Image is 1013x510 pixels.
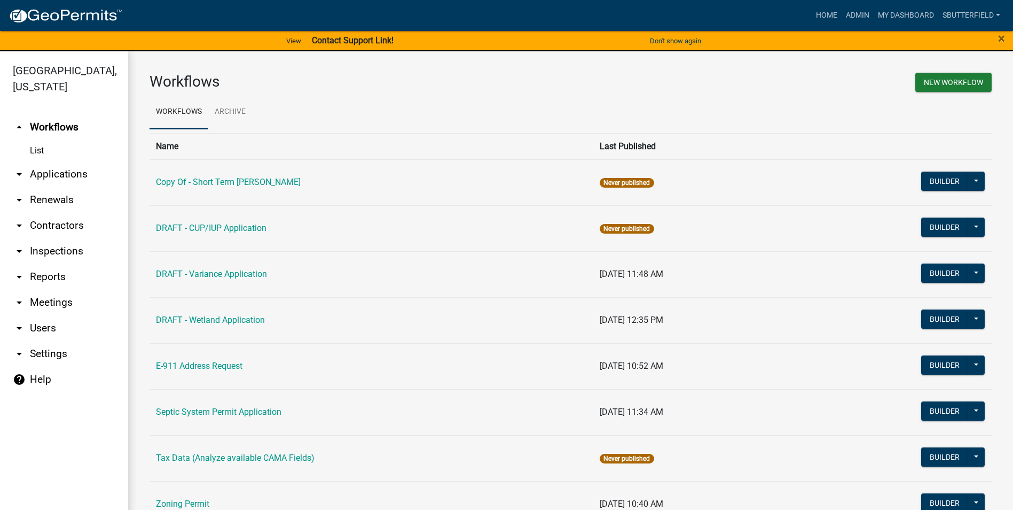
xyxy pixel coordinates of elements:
span: Never published [600,224,654,234]
a: My Dashboard [874,5,938,26]
i: arrow_drop_down [13,219,26,232]
button: Close [998,32,1005,45]
i: arrow_drop_up [13,121,26,134]
span: [DATE] 10:52 AM [600,361,663,371]
a: Admin [842,5,874,26]
i: arrow_drop_down [13,322,26,335]
span: [DATE] 10:40 AM [600,499,663,509]
button: New Workflow [915,73,992,92]
button: Builder [921,310,968,329]
a: Archive [208,95,252,129]
i: arrow_drop_down [13,271,26,283]
th: Last Published [593,133,791,159]
i: arrow_drop_down [13,296,26,309]
a: Copy Of - Short Term [PERSON_NAME] [156,177,301,187]
a: DRAFT - CUP/IUP Application [156,223,266,233]
button: Builder [921,172,968,191]
a: Tax Data (Analyze available CAMA Fields) [156,453,315,463]
span: [DATE] 11:48 AM [600,269,663,279]
button: Builder [921,218,968,237]
span: [DATE] 12:35 PM [600,315,663,325]
span: [DATE] 11:34 AM [600,407,663,417]
span: × [998,31,1005,46]
i: arrow_drop_down [13,245,26,258]
i: arrow_drop_down [13,194,26,206]
a: E-911 Address Request [156,361,242,371]
i: help [13,373,26,386]
a: View [282,32,305,50]
th: Name [150,133,593,159]
a: Sbutterfield [938,5,1004,26]
strong: Contact Support Link! [312,35,394,45]
a: Workflows [150,95,208,129]
span: Never published [600,178,654,188]
a: DRAFT - Wetland Application [156,315,265,325]
a: Home [812,5,842,26]
span: Never published [600,454,654,463]
a: DRAFT - Variance Application [156,269,267,279]
h3: Workflows [150,73,563,91]
button: Builder [921,356,968,375]
button: Builder [921,264,968,283]
button: Builder [921,401,968,421]
a: Zoning Permit [156,499,209,509]
a: Septic System Permit Application [156,407,281,417]
i: arrow_drop_down [13,168,26,181]
button: Builder [921,447,968,467]
button: Don't show again [646,32,705,50]
i: arrow_drop_down [13,347,26,360]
